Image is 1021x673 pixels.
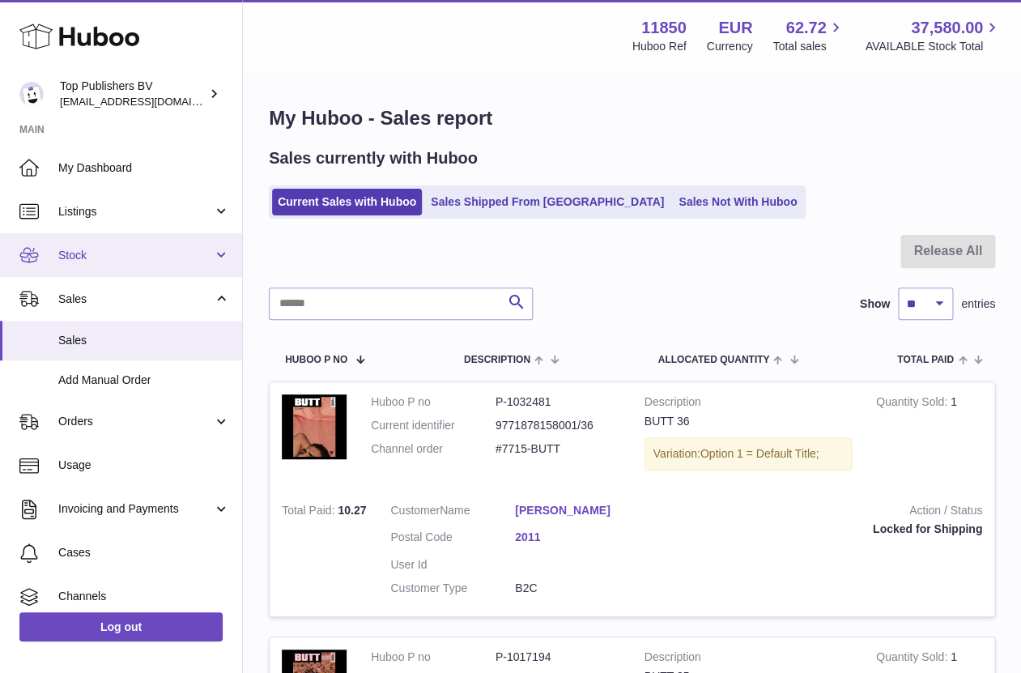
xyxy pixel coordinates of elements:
span: [EMAIL_ADDRESS][DOMAIN_NAME] [60,95,238,108]
div: Top Publishers BV [60,79,206,109]
img: accounts@fantasticman.com [19,82,44,106]
strong: Description [645,650,852,669]
strong: Total Paid [282,504,338,521]
span: Description [464,355,530,365]
a: Current Sales with Huboo [272,189,422,215]
img: Butt36-Cover-Shop2.jpg [282,394,347,459]
span: ALLOCATED Quantity [657,355,769,365]
span: Channels [58,589,230,604]
span: Add Manual Order [58,373,230,388]
a: 62.72 Total sales [772,17,844,54]
span: 37,580.00 [911,17,983,39]
div: Variation: [645,437,852,471]
strong: Quantity Sold [876,650,951,667]
h2: Sales currently with Huboo [269,147,478,169]
td: 1 [864,382,994,491]
span: entries [961,296,995,312]
dt: Name [390,503,515,522]
strong: 11850 [641,17,687,39]
span: Option 1 = Default Title; [700,447,819,460]
span: Orders [58,414,213,429]
dt: Huboo P no [371,394,496,410]
dt: Channel order [371,441,496,457]
strong: Action / Status [664,503,982,522]
dd: #7715-BUTT [496,441,620,457]
a: [PERSON_NAME] [515,503,640,518]
span: My Dashboard [58,160,230,176]
span: Usage [58,458,230,473]
strong: EUR [718,17,752,39]
span: AVAILABLE Stock Total [865,39,1002,54]
strong: Quantity Sold [876,395,951,412]
div: Currency [707,39,753,54]
span: Invoicing and Payments [58,501,213,517]
dd: P-1017194 [496,650,620,665]
dt: Postal Code [390,530,515,549]
span: Sales [58,292,213,307]
dt: Huboo P no [371,650,496,665]
a: Sales Shipped From [GEOGRAPHIC_DATA] [425,189,670,215]
a: 37,580.00 AVAILABLE Stock Total [865,17,1002,54]
span: Sales [58,333,230,348]
span: Huboo P no [285,355,347,365]
strong: Description [645,394,852,414]
span: Customer [390,504,440,517]
dt: Customer Type [390,581,515,596]
span: Stock [58,248,213,263]
dd: P-1032481 [496,394,620,410]
span: Listings [58,204,213,219]
dd: 9771878158001/36 [496,418,620,433]
dt: Current identifier [371,418,496,433]
a: 2011 [515,530,640,545]
span: Total paid [897,355,954,365]
span: 62.72 [785,17,826,39]
span: Cases [58,545,230,560]
div: BUTT 36 [645,414,852,429]
label: Show [860,296,890,312]
h1: My Huboo - Sales report [269,105,995,131]
a: Sales Not With Huboo [673,189,802,215]
span: Total sales [772,39,844,54]
dt: User Id [390,557,515,573]
div: Locked for Shipping [664,522,982,537]
dd: B2C [515,581,640,596]
div: Huboo Ref [632,39,687,54]
span: 10.27 [338,504,366,517]
a: Log out [19,612,223,641]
